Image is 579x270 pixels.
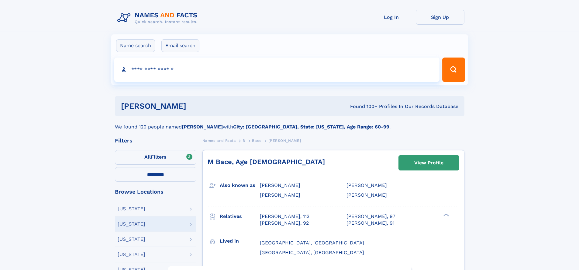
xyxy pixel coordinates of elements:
b: City: [GEOGRAPHIC_DATA], State: [US_STATE], Age Range: 60-99 [233,124,389,130]
h3: Relatives [220,211,260,222]
h3: Lived in [220,236,260,246]
a: Log In [367,10,416,25]
img: Logo Names and Facts [115,10,202,26]
div: [US_STATE] [118,206,145,211]
h1: [PERSON_NAME] [121,102,268,110]
a: [PERSON_NAME], 97 [346,213,395,220]
a: View Profile [399,156,459,170]
a: Names and Facts [202,137,236,144]
span: [PERSON_NAME] [260,192,300,198]
div: [US_STATE] [118,252,145,257]
span: [PERSON_NAME] [260,182,300,188]
a: B [243,137,245,144]
span: B [243,139,245,143]
div: Filters [115,138,196,143]
div: ❯ [442,213,449,217]
label: Email search [161,39,199,52]
div: Found 100+ Profiles In Our Records Database [268,103,458,110]
span: [PERSON_NAME] [268,139,301,143]
a: Bace [252,137,261,144]
label: Name search [116,39,155,52]
a: [PERSON_NAME], 113 [260,213,309,220]
label: Filters [115,150,196,165]
span: Bace [252,139,261,143]
span: [GEOGRAPHIC_DATA], [GEOGRAPHIC_DATA] [260,250,364,255]
span: [PERSON_NAME] [346,182,387,188]
div: [US_STATE] [118,222,145,226]
a: Sign Up [416,10,464,25]
h3: Also known as [220,180,260,191]
div: We found 120 people named with . [115,116,464,131]
div: [US_STATE] [118,237,145,242]
div: Browse Locations [115,189,196,195]
span: [PERSON_NAME] [346,192,387,198]
input: search input [114,58,440,82]
b: [PERSON_NAME] [182,124,223,130]
span: All [144,154,151,160]
a: M Bace, Age [DEMOGRAPHIC_DATA] [208,158,325,166]
a: [PERSON_NAME], 92 [260,220,309,226]
div: View Profile [414,156,443,170]
button: Search Button [442,58,465,82]
span: [GEOGRAPHIC_DATA], [GEOGRAPHIC_DATA] [260,240,364,246]
a: [PERSON_NAME], 91 [346,220,395,226]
